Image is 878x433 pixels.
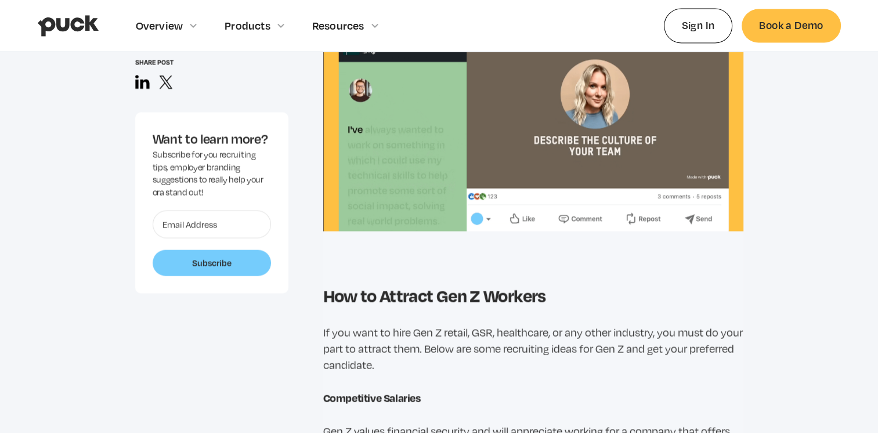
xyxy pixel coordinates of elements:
div: Overview [136,19,183,32]
input: Email Address [153,210,271,238]
div: Products [225,19,270,32]
a: Sign In [664,8,733,42]
p: If you want to hire Gen Z retail, GSR, healthcare, or any other industry, you must do your part t... [323,324,743,373]
div: Share post [135,58,288,66]
div: Resources [312,19,364,32]
strong: Competitive Salaries [323,390,421,405]
a: Book a Demo [742,9,840,42]
input: Subscribe [153,250,271,276]
div: Subscribe for you recruiting tips, employer branding suggestions to really help your ora stand out! [153,149,271,199]
form: Want to learn more? [153,210,271,276]
div: Want to learn more? [153,129,271,148]
strong: How to Attract Gen Z Workers [323,283,546,306]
